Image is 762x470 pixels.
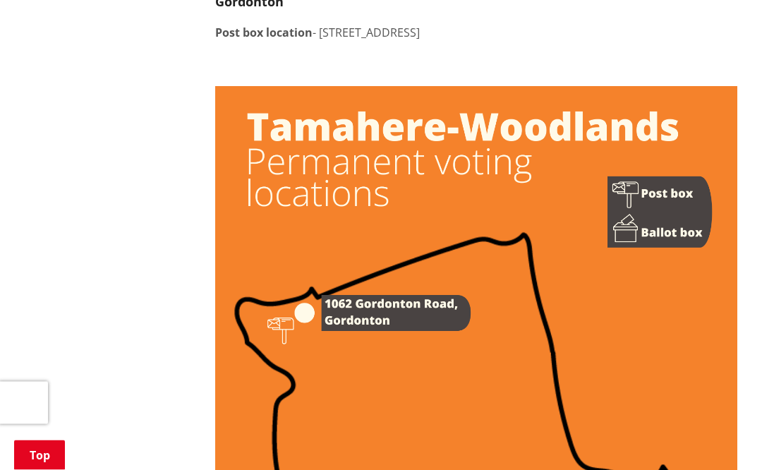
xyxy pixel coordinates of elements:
[215,25,737,42] p: - [STREET_ADDRESS]
[14,440,65,470] a: Top
[697,411,748,462] iframe: Messenger Launcher
[215,25,313,41] strong: Post box location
